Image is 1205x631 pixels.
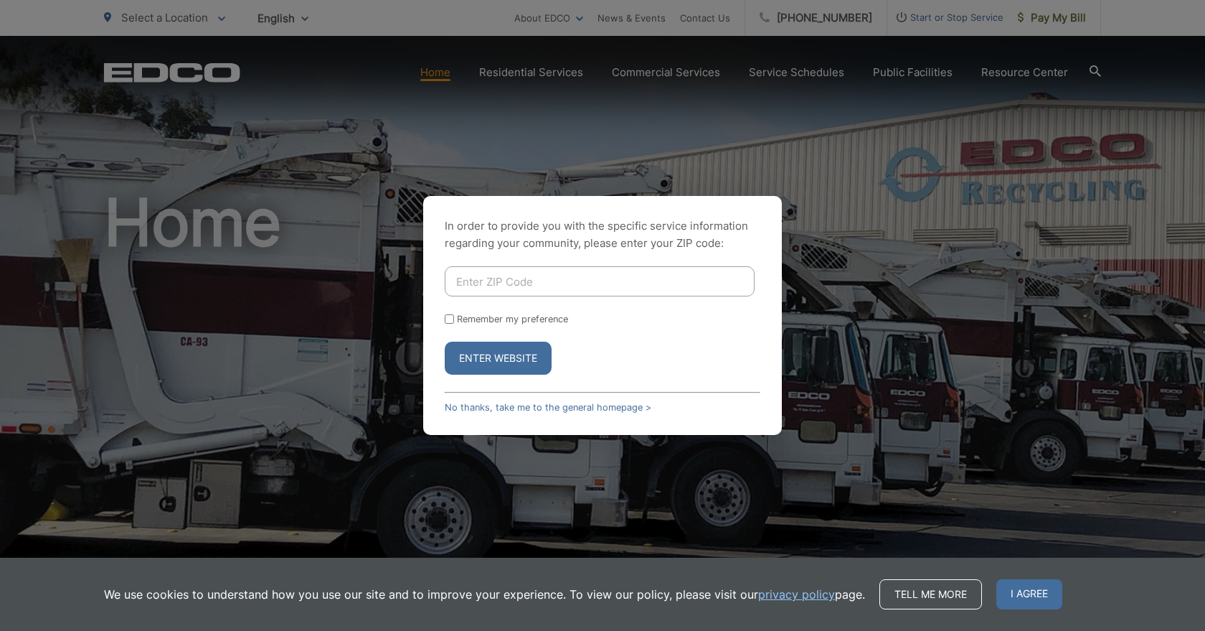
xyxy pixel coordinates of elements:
button: Enter Website [445,342,552,375]
a: Tell me more [879,579,982,609]
input: Enter ZIP Code [445,266,755,296]
label: Remember my preference [457,314,568,324]
span: I agree [996,579,1062,609]
a: No thanks, take me to the general homepage > [445,402,651,413]
p: In order to provide you with the specific service information regarding your community, please en... [445,218,760,252]
p: We use cookies to understand how you use our site and to improve your experience. To view our pol... [104,586,865,603]
a: privacy policy [758,586,835,603]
